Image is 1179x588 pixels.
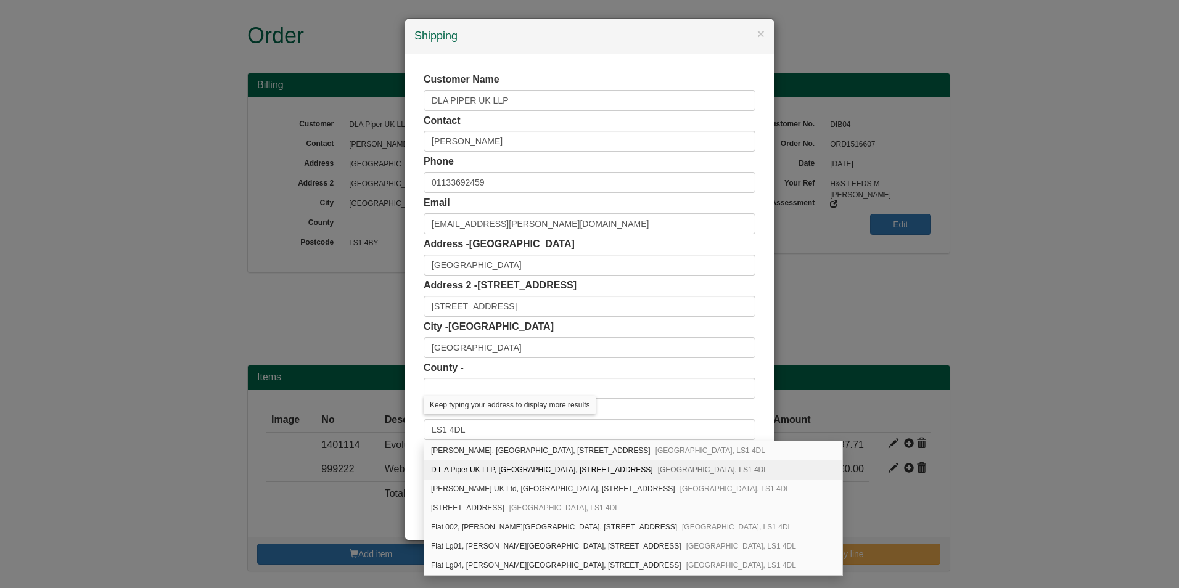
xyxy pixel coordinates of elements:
[655,446,765,455] span: [GEOGRAPHIC_DATA], LS1 4DL
[424,499,842,518] div: 13 Wellington Street
[448,321,554,332] span: [GEOGRAPHIC_DATA]
[424,73,499,87] label: Customer Name
[686,561,796,570] span: [GEOGRAPHIC_DATA], LS1 4DL
[680,484,790,493] span: [GEOGRAPHIC_DATA], LS1 4DL
[424,518,842,537] div: Flat 002, Churchill House Residence, 17 Wellington Street
[757,27,765,40] button: ×
[424,480,842,499] div: Markel UK Ltd, City Square House, 11 Wellington Street
[424,441,842,460] div: Barnett Waddingham, City Square House, 11 Wellington Street
[424,320,554,334] label: City -
[686,542,796,550] span: [GEOGRAPHIC_DATA], LS1 4DL
[424,537,842,556] div: Flat Lg01, Churchill House Residence, 17 Wellington Street
[424,196,450,210] label: Email
[682,523,792,531] span: [GEOGRAPHIC_DATA], LS1 4DL
[424,279,577,293] label: Address 2 -
[658,465,768,474] span: [GEOGRAPHIC_DATA], LS1 4DL
[424,237,575,251] label: Address -
[509,504,619,512] span: [GEOGRAPHIC_DATA], LS1 4DL
[424,361,464,375] label: County -
[424,556,842,575] div: Flat Lg04, Churchill House Residence, 17 Wellington Street
[424,460,842,480] div: D L A Piper UK LLP, City Square House, 11 Wellington Street
[424,396,596,414] div: Keep typing your address to display more results
[477,280,577,290] span: [STREET_ADDRESS]
[469,239,575,249] span: [GEOGRAPHIC_DATA]
[414,28,765,44] h4: Shipping
[424,155,454,169] label: Phone
[424,114,461,128] label: Contact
